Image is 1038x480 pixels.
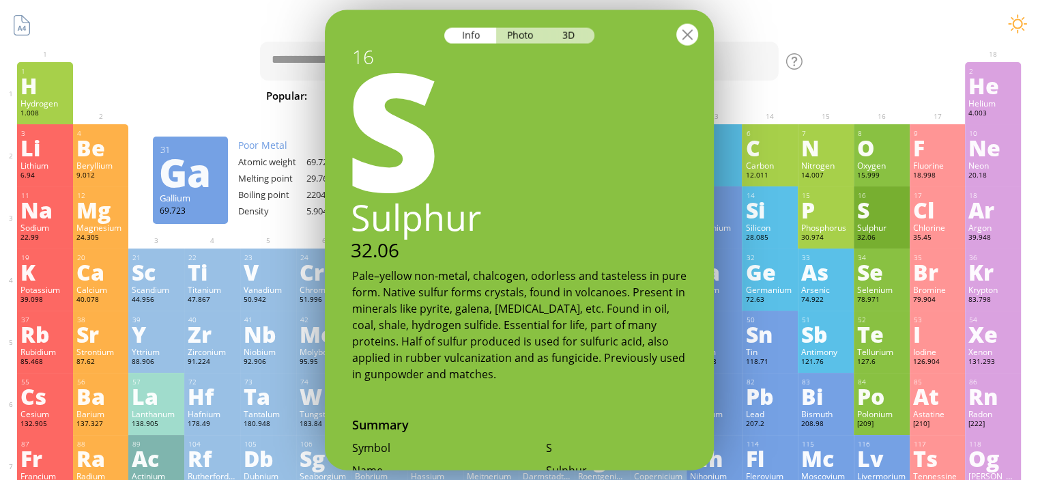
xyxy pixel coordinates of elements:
div: 39 [132,315,181,324]
div: Y [132,323,181,345]
div: Rn [968,385,1018,407]
div: 118.71 [745,357,794,368]
div: [222] [968,419,1018,430]
div: 113 [691,440,739,449]
div: Oxygen [857,160,906,171]
div: Ta [244,385,293,407]
div: 85.468 [20,357,70,368]
div: 83 [802,378,850,386]
div: 20.18 [968,171,1018,182]
div: 14 [746,191,794,200]
div: Sodium [20,222,70,233]
div: Fr [20,447,70,469]
div: 9 [914,129,962,138]
div: 4.003 [968,109,1018,119]
div: 40.078 [76,295,126,306]
div: 39.948 [968,233,1018,244]
div: 118 [969,440,1018,449]
div: 74 [300,378,349,386]
div: 117 [914,440,962,449]
div: 41 [244,315,293,324]
div: 38 [77,315,126,324]
div: Rf [188,447,237,469]
div: Strontium [76,346,126,357]
div: Germanium [745,284,794,295]
div: 178.49 [188,419,237,430]
div: Ts [913,447,962,469]
div: 127.6 [857,357,906,368]
div: 87 [21,440,70,449]
div: Gallium [690,284,739,295]
div: 105 [244,440,293,449]
div: Sulphur [857,222,906,233]
div: Aluminium [690,222,739,233]
div: 39.098 [20,295,70,306]
div: 18 [969,191,1018,200]
div: S [546,440,687,455]
div: 31 [691,253,739,262]
div: C [745,137,794,158]
div: 54 [969,315,1018,324]
div: 91.224 [188,357,237,368]
div: 86 [969,378,1018,386]
div: Sc [132,261,181,283]
div: O [857,137,906,158]
div: Lead [745,408,794,419]
div: Cr [300,261,349,283]
div: 114.818 [690,357,739,368]
div: 50.942 [244,295,293,306]
div: Ra [76,447,126,469]
div: 26.982 [690,233,739,244]
div: Mo [300,323,349,345]
div: Cs [20,385,70,407]
div: Titanium [188,284,237,295]
div: Kr [968,261,1018,283]
div: Antimony [801,346,850,357]
div: Sn [745,323,794,345]
div: 132.905 [20,419,70,430]
div: [210] [913,419,962,430]
div: 32.06 [857,233,906,244]
div: 6.94 [20,171,70,182]
div: Vanadium [244,284,293,295]
div: Photo [496,27,545,43]
div: 95.95 [300,357,349,368]
div: Rubidium [20,346,70,357]
div: Zirconium [188,346,237,357]
div: 29.76 °C [306,172,375,184]
div: Lithium [20,160,70,171]
div: Summary [325,417,714,440]
div: Arsenic [801,284,850,295]
div: 208.98 [801,419,850,430]
div: Tl [690,385,739,407]
div: Phosphorus [801,222,850,233]
div: 73 [244,378,293,386]
div: 32 [746,253,794,262]
div: 36 [969,253,1018,262]
div: Niobium [244,346,293,357]
div: Yttrium [132,346,181,357]
div: 21 [132,253,181,262]
div: [209] [857,419,906,430]
div: K [20,261,70,283]
div: Density [238,205,306,217]
div: 69.723 [306,156,375,168]
div: Sb [801,323,850,345]
div: 13 [691,191,739,200]
div: 49 [691,315,739,324]
div: 33 [802,253,850,262]
div: Carbon [745,160,794,171]
div: Bi [801,385,850,407]
div: 69.723 [690,295,739,306]
div: Nb [244,323,293,345]
div: Silicon [745,222,794,233]
div: 44.956 [132,295,181,306]
div: 56 [77,378,126,386]
div: H [20,74,70,96]
div: Tellurium [857,346,906,357]
div: 23 [244,253,293,262]
div: Ge [745,261,794,283]
div: Molybdenum [300,346,349,357]
div: Tantalum [244,408,293,419]
div: 31 [160,143,221,156]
